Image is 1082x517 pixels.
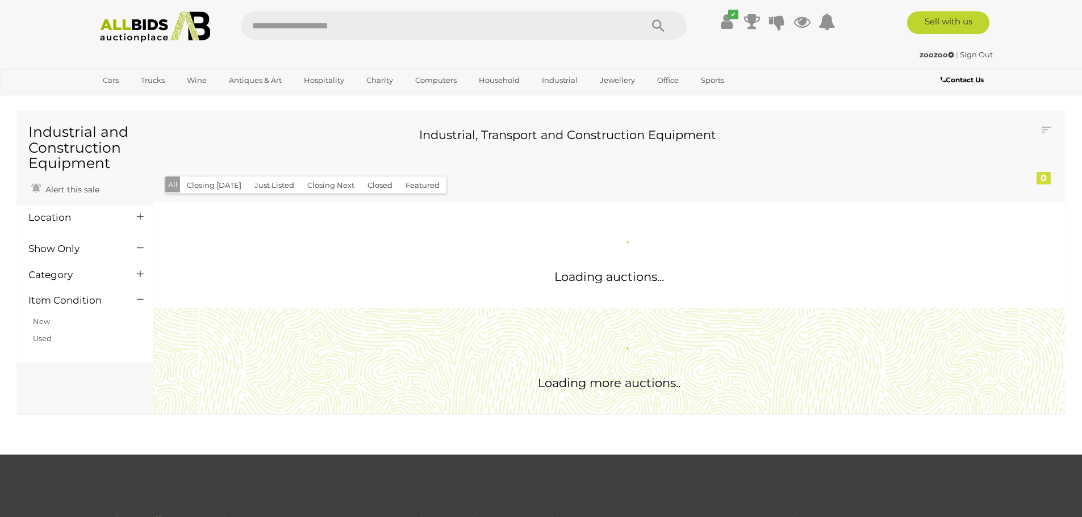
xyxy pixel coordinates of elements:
a: Sports [694,71,732,90]
strong: zoozoo [920,50,954,59]
h4: Show Only [28,243,120,254]
h4: Category [28,270,120,280]
i: ✔ [728,10,738,19]
a: New [33,317,50,326]
button: Closing [DATE] [180,176,248,194]
h1: Industrial and Construction Equipment [28,124,141,171]
button: Closing Next [300,176,361,194]
button: Just Listed [248,176,301,194]
div: 0 [1037,172,1051,184]
h4: Item Condition [28,295,120,306]
span: Loading auctions... [554,270,664,284]
a: Household [471,71,527,90]
a: Jewellery [592,71,642,90]
a: Charity [359,71,400,90]
a: Alert this sale [28,180,102,197]
h3: Industrial, Transport and Construction Equipment [173,128,962,141]
a: zoozoo [920,50,956,59]
b: Contact Us [941,75,984,84]
a: Sell with us [907,11,989,34]
button: All [165,176,181,193]
a: Contact Us [941,74,987,86]
a: Trucks [133,71,172,90]
a: Used [33,334,52,343]
img: Allbids.com.au [94,11,217,43]
a: Industrial [534,71,585,90]
a: ✔ [718,11,736,32]
a: Computers [408,71,464,90]
button: Search [630,11,687,40]
button: Closed [361,176,399,194]
a: Office [650,71,686,90]
a: Sign Out [960,50,993,59]
h4: Location [28,212,120,223]
a: Wine [179,71,214,90]
span: Alert this sale [43,184,99,195]
a: Antiques & Art [222,71,289,90]
a: [GEOGRAPHIC_DATA] [95,90,191,108]
a: Hospitality [296,71,352,90]
a: Cars [95,71,126,90]
button: Featured [399,176,446,194]
span: Loading more auctions.. [538,376,680,390]
span: | [956,50,958,59]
